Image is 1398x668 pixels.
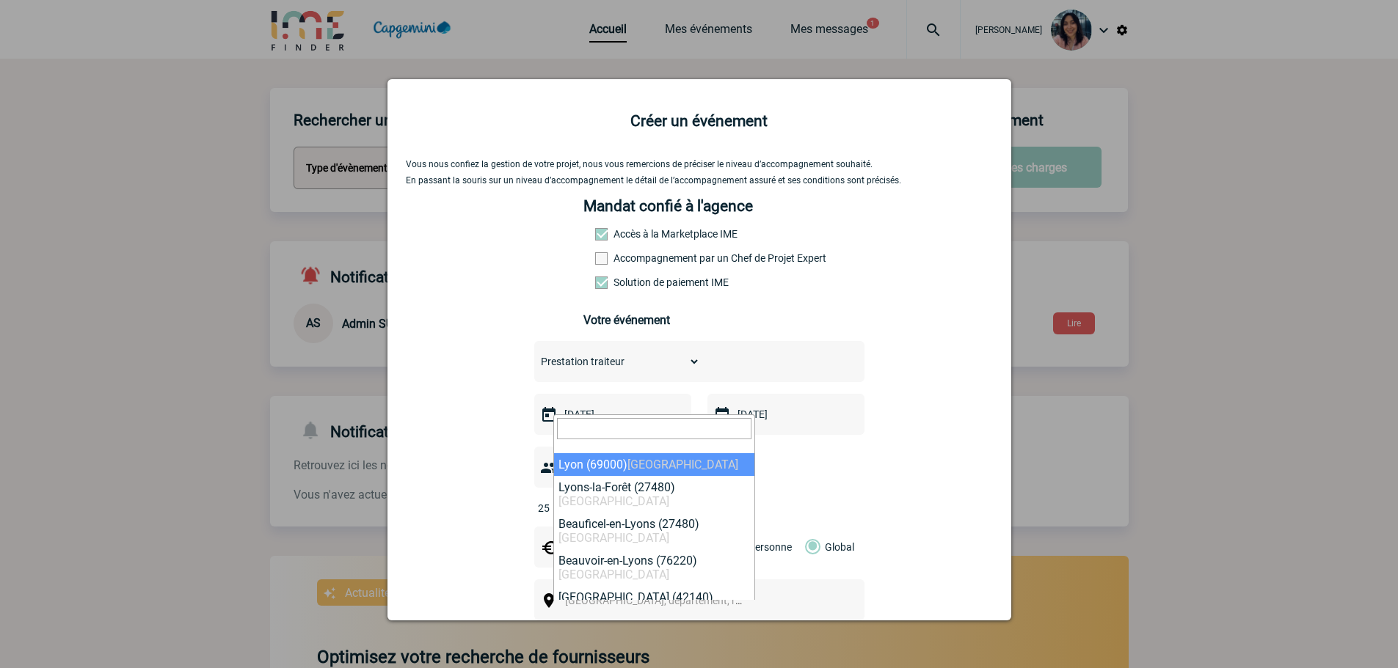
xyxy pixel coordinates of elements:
span: [GEOGRAPHIC_DATA], département, région... [565,595,769,606]
h4: Mandat confié à l'agence [583,197,753,215]
input: Date de fin [734,405,835,424]
li: [GEOGRAPHIC_DATA] (42140) [554,586,754,623]
li: Beauficel-en-Lyons (27480) [554,513,754,549]
label: Accès à la Marketplace IME [595,228,660,240]
li: Beauvoir-en-Lyons (76220) [554,549,754,586]
h3: Votre événement [583,313,815,327]
li: Lyon (69000) [554,453,754,476]
h2: Créer un événement [406,112,993,130]
span: [GEOGRAPHIC_DATA] [627,458,738,471]
label: Prestation payante [595,252,660,264]
span: [GEOGRAPHIC_DATA] [558,568,669,581]
li: Lyons-la-Forêt (27480) [554,476,754,513]
label: Conformité aux process achat client, Prise en charge de la facturation, Mutualisation de plusieur... [595,276,660,288]
p: Vous nous confiez la gestion de votre projet, nous vous remercions de préciser le niveau d’accomp... [406,159,993,169]
span: [GEOGRAPHIC_DATA] [558,494,669,508]
span: [GEOGRAPHIC_DATA] [558,531,669,545]
label: Global [805,526,815,568]
input: Nombre de participants [534,499,672,518]
p: En passant la souris sur un niveau d’accompagnement le détail de l’accompagnement assuré et ses c... [406,175,993,186]
input: Date de début [561,405,662,424]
